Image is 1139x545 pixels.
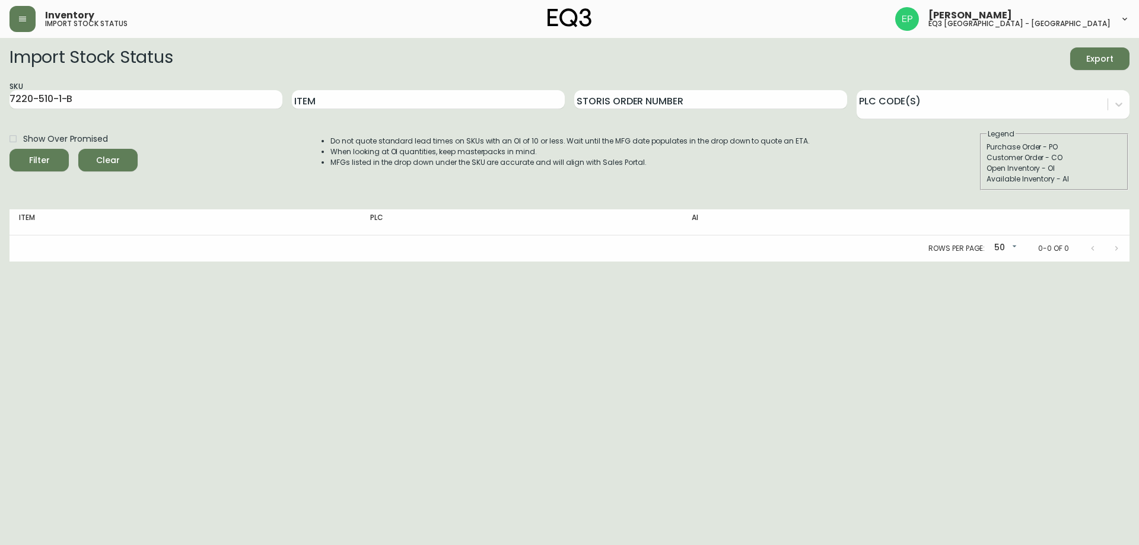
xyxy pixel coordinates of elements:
[9,149,69,171] button: Filter
[987,142,1122,152] div: Purchase Order - PO
[9,47,173,70] h2: Import Stock Status
[1038,243,1069,254] p: 0-0 of 0
[1080,52,1120,66] span: Export
[928,243,985,254] p: Rows per page:
[45,11,94,20] span: Inventory
[88,153,128,168] span: Clear
[330,136,810,146] li: Do not quote standard lead times on SKUs with an OI of 10 or less. Wait until the MFG date popula...
[1070,47,1130,70] button: Export
[361,209,682,235] th: PLC
[23,133,108,145] span: Show Over Promised
[987,152,1122,163] div: Customer Order - CO
[682,209,938,235] th: AI
[78,149,138,171] button: Clear
[895,7,919,31] img: edb0eb29d4ff191ed42d19acdf48d771
[990,238,1019,258] div: 50
[928,20,1111,27] h5: eq3 [GEOGRAPHIC_DATA] - [GEOGRAPHIC_DATA]
[987,129,1016,139] legend: Legend
[330,157,810,168] li: MFGs listed in the drop down under the SKU are accurate and will align with Sales Portal.
[987,163,1122,174] div: Open Inventory - OI
[45,20,128,27] h5: import stock status
[987,174,1122,184] div: Available Inventory - AI
[548,8,591,27] img: logo
[928,11,1012,20] span: [PERSON_NAME]
[330,146,810,157] li: When looking at OI quantities, keep masterpacks in mind.
[9,209,361,235] th: Item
